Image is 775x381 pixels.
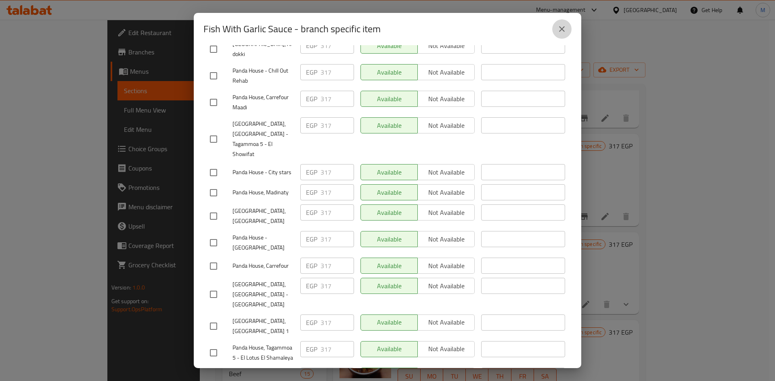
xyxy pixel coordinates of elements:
input: Please enter price [320,91,354,107]
p: EGP [306,281,317,291]
input: Please enter price [320,37,354,54]
input: Please enter price [320,64,354,80]
p: EGP [306,41,317,50]
p: EGP [306,94,317,104]
span: [GEOGRAPHIC_DATA], [GEOGRAPHIC_DATA] 1 [232,316,294,336]
span: [GEOGRAPHIC_DATA], Al dokki [232,39,294,59]
input: Please enter price [320,164,354,180]
p: EGP [306,167,317,177]
input: Please enter price [320,184,354,200]
span: [GEOGRAPHIC_DATA], [GEOGRAPHIC_DATA] [232,206,294,226]
p: EGP [306,187,317,197]
input: Please enter price [320,314,354,331]
p: EGP [306,121,317,130]
input: Please enter price [320,258,354,274]
span: Panda House, Carrefour [232,261,294,271]
span: Panda House, Carrefour Maadi [232,92,294,112]
span: Panda House - [GEOGRAPHIC_DATA] [232,233,294,253]
span: Panda House - Chill Out Rehab [232,66,294,86]
span: [GEOGRAPHIC_DATA], [GEOGRAPHIC_DATA] - Tagammoa 5 - El Showifat [232,119,294,159]
span: Panda House - City stars [232,167,294,177]
span: [GEOGRAPHIC_DATA], [GEOGRAPHIC_DATA] - [GEOGRAPHIC_DATA] [232,279,294,310]
p: EGP [306,67,317,77]
h2: Fish With Garlic Sauce - branch specific item [203,23,381,35]
input: Please enter price [320,204,354,221]
input: Please enter price [320,278,354,294]
input: Please enter price [320,341,354,357]
input: Please enter price [320,231,354,247]
p: EGP [306,318,317,327]
input: Please enter price [320,117,354,133]
span: Panda House, Tagammoa 5 - El Lotus El Shamaleya [232,343,294,363]
button: close [552,19,572,39]
span: Panda House, Madinaty [232,187,294,198]
p: EGP [306,234,317,244]
p: EGP [306,261,317,271]
p: EGP [306,208,317,217]
p: EGP [306,344,317,354]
